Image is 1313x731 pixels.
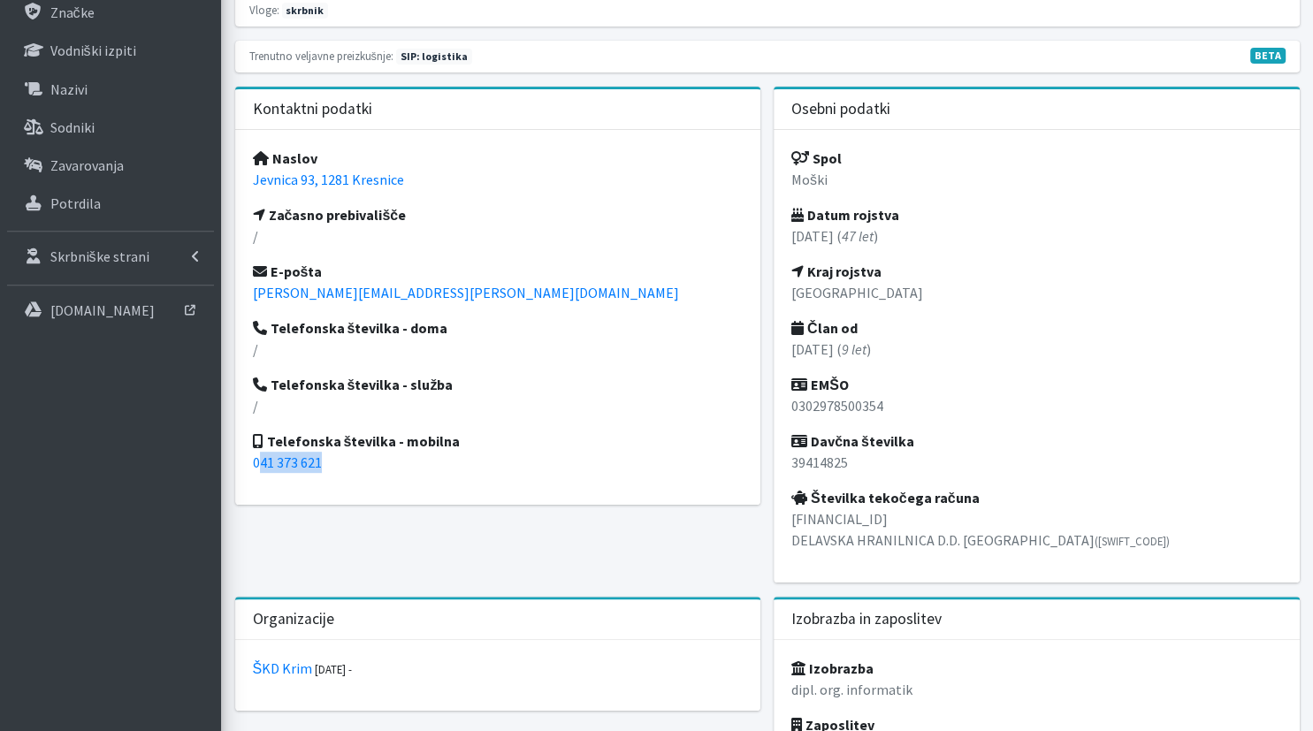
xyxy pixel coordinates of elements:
h3: Osebni podatki [791,100,890,118]
h3: Izobrazba in zaposlitev [791,610,942,628]
strong: Telefonska številka - služba [253,376,454,393]
strong: Naslov [253,149,317,167]
p: Skrbniške strani [50,247,149,265]
p: Nazivi [50,80,88,98]
strong: Spol [791,149,842,167]
p: 39414825 [791,452,1282,473]
small: Trenutno veljavne preizkušnje: [249,49,393,63]
a: 041 373 621 [253,453,322,471]
a: [PERSON_NAME][EMAIL_ADDRESS][PERSON_NAME][DOMAIN_NAME] [253,284,679,301]
p: [FINANCIAL_ID] DELAVSKA HRANILNICA D.D. [GEOGRAPHIC_DATA] [791,508,1282,551]
strong: Davčna številka [791,432,914,450]
p: [GEOGRAPHIC_DATA] [791,282,1282,303]
h3: Organizacije [253,610,334,628]
strong: Član od [791,319,858,337]
p: Značke [50,4,95,21]
p: Moški [791,169,1282,190]
strong: Telefonska številka - mobilna [253,432,461,450]
span: V fazi razvoja [1250,48,1286,64]
strong: Izobrazba [791,659,874,677]
strong: Številka tekočega računa [791,489,979,506]
h3: Kontaktni podatki [253,100,372,118]
a: Sodniki [7,110,214,145]
small: [DATE] - [315,662,352,676]
p: Zavarovanja [50,156,124,174]
a: Skrbniške strani [7,239,214,274]
p: / [253,339,744,360]
a: Jevnica 93, 1281 Kresnice [253,171,404,188]
a: [DOMAIN_NAME] [7,293,214,328]
p: [DOMAIN_NAME] [50,301,155,319]
p: 0302978500354 [791,395,1282,416]
em: 9 let [842,340,866,358]
a: Vodniški izpiti [7,33,214,68]
strong: E-pošta [253,263,323,280]
small: ([SWIFT_CODE]) [1095,534,1170,548]
span: skrbnik [282,3,329,19]
p: / [253,225,744,247]
strong: Kraj rojstva [791,263,882,280]
p: Vodniški izpiti [50,42,136,59]
strong: Začasno prebivališče [253,206,407,224]
em: 47 let [842,227,874,245]
a: ŠKD Krim [253,659,313,677]
strong: EMŠO [791,376,849,393]
p: [DATE] ( ) [791,225,1282,247]
p: Potrdila [50,194,101,212]
small: Vloge: [249,3,279,17]
span: Naslednja preizkušnja: jesen 2026 [396,49,472,65]
a: Potrdila [7,186,214,221]
p: Sodniki [50,118,95,136]
p: [DATE] ( ) [791,339,1282,360]
a: Zavarovanja [7,148,214,183]
strong: Telefonska številka - doma [253,319,448,337]
p: / [253,395,744,416]
strong: Datum rojstva [791,206,899,224]
p: dipl. org. informatik [791,679,1282,700]
a: Nazivi [7,72,214,107]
